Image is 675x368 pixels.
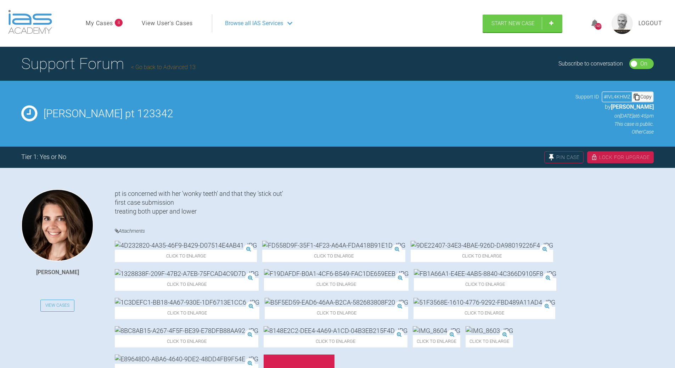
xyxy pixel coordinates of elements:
img: Alexandra Lee [21,189,94,261]
div: Copy [632,92,653,101]
div: [PERSON_NAME] [36,268,79,277]
img: FB1A66A1-E4EE-4AB5-8840-4C366D9105F8.JPG [414,269,556,278]
span: Click to enlarge [466,335,513,347]
span: Click to enlarge [413,335,460,347]
div: pt is concerned with her 'wonky teeth' and that they 'stick out' first case submission treating b... [115,189,654,216]
img: E89648D0-ABA6-4640-9DE2-48DD4FB9F54E.JPG [115,355,258,363]
img: 8148E2C2-DEE4-4A69-A1CD-04B3EB215F4D.JPG [264,326,407,335]
img: 4D232820-4A35-46F9-B429-D07514E4AB41.JPG [115,241,257,250]
img: 1C3DEFC1-BB18-4A67-930E-1DF6713E1CC6.JPG [115,298,259,307]
a: My Cases [86,19,113,28]
div: Tier 1: Yes or No [21,152,66,162]
img: profile.png [612,13,633,34]
img: B5F5ED59-EAD6-46AA-B2CA-582683808F20.JPG [265,298,408,307]
span: Click to enlarge [414,307,555,319]
span: Click to enlarge [411,250,553,262]
h2: [PERSON_NAME] pt 123342 [44,108,569,119]
h1: Support Forum [21,51,196,76]
p: on [DATE] at 6:45pm [575,112,654,120]
span: Browse all IAS Services [225,19,283,28]
p: This case is public. [575,120,654,128]
div: On [640,59,647,68]
img: IMG_8604.JPG [413,326,460,335]
img: logo-light.3e3ef733.png [8,10,52,34]
span: Click to enlarge [414,278,556,290]
span: Click to enlarge [264,335,407,347]
a: View Cases [40,300,74,312]
span: Click to enlarge [264,278,409,290]
img: 51F3568E-1610-4776-9292-FBD489A11AD4.JPG [414,298,555,307]
p: by [575,102,654,112]
span: Support ID [575,93,599,101]
div: # IVL4KHMZ [602,93,632,101]
h4: Attachments [115,227,654,236]
div: Subscribe to conversation [558,59,623,68]
span: Click to enlarge [115,307,259,319]
div: Lock For Upgrade [587,151,654,163]
div: 7481 [595,23,602,30]
span: Click to enlarge [262,250,405,262]
span: 8 [115,19,123,27]
span: Click to enlarge [115,335,258,347]
img: 8BC8AB15-A267-4F5F-BE39-E78DFB88AA92.JPG [115,326,258,335]
img: F19DAFDF-B0A1-4CF6-B549-FAC1DE659EEB.JPG [264,269,409,278]
img: 1328838F-209F-47B2-A7EB-75FCAD4C9D7D.JPG [115,269,259,278]
a: View User's Cases [142,19,193,28]
span: Click to enlarge [115,250,257,262]
a: Logout [639,19,662,28]
a: Go back to Advanced 13 [131,64,196,70]
img: IMG_8603.JPG [466,326,513,335]
div: Pin Case [544,151,584,163]
span: Click to enlarge [265,307,408,319]
img: 9DE22407-34E3-4BAE-926D-DA98019226F4.JPG [411,241,553,250]
span: Click to enlarge [115,278,259,290]
p: Other Case [575,128,654,136]
img: FD558D9F-35F1-4F23-A64A-FDA418B91E1D.JPG [262,241,405,250]
img: pin.fff216dc.svg [548,154,555,160]
a: Start New Case [483,15,562,32]
span: [PERSON_NAME] [611,103,654,110]
span: Start New Case [491,20,535,27]
img: lock.6dc949b6.svg [591,154,597,160]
